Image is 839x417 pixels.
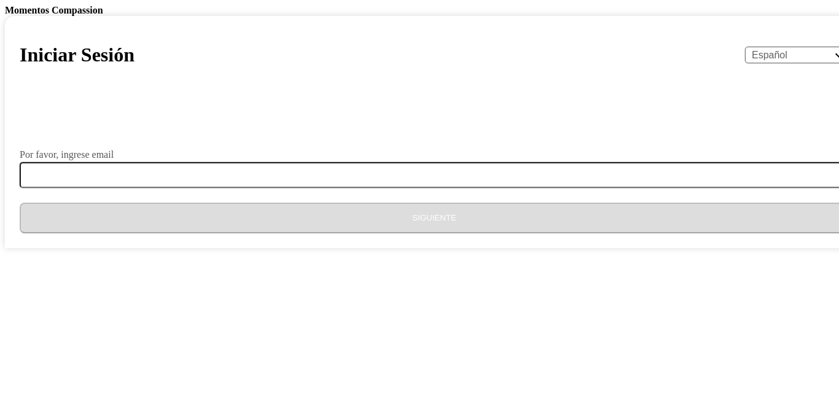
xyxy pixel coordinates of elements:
b: Momentos Compassion [5,5,103,15]
label: Por favor, ingrese email [20,150,114,160]
h1: Iniciar Sesión [20,44,135,66]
